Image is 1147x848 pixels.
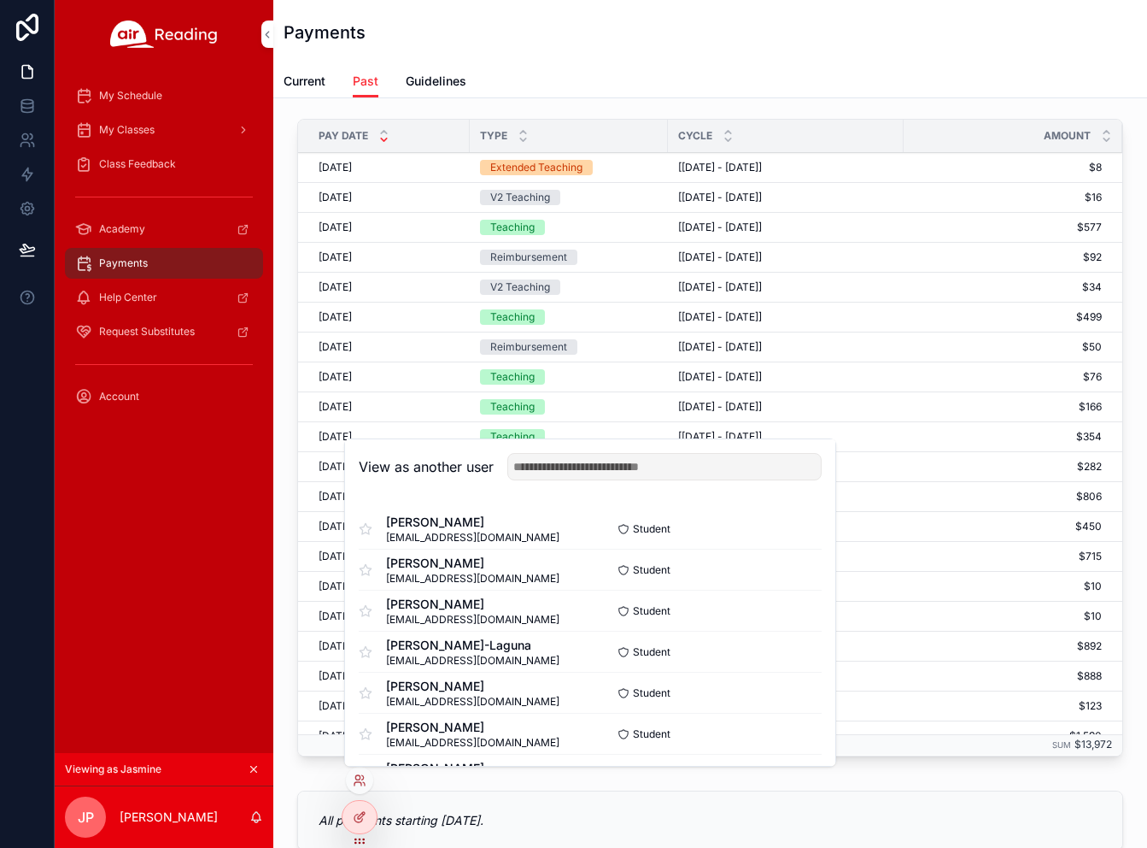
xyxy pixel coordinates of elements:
a: Guidelines [406,66,466,100]
span: [EMAIL_ADDRESS][DOMAIN_NAME] [386,572,559,586]
span: Academy [99,222,145,236]
span: $888 [904,669,1102,683]
img: App logo [110,21,218,48]
span: Account [99,390,139,403]
span: [DATE] [319,221,352,234]
span: [[DATE] - [DATE]] [678,400,762,414]
span: [[DATE] - [DATE]] [678,340,762,354]
span: [PERSON_NAME] [386,678,559,695]
span: Student [633,686,670,700]
span: [EMAIL_ADDRESS][DOMAIN_NAME] [386,531,559,545]
div: Teaching [490,220,535,235]
span: Viewing as Jasmine [65,763,161,776]
span: [PERSON_NAME] [386,596,559,613]
span: $806 [904,490,1102,503]
span: [[DATE] - [DATE]] [678,370,762,384]
span: Student [633,645,670,659]
span: [DATE] [319,550,352,563]
span: [[DATE] - [DATE]] [678,221,762,234]
span: Payments [99,256,148,270]
span: JP [78,807,94,827]
span: Student [633,727,670,741]
div: Reimbursement [490,339,567,355]
span: $50 [904,340,1102,354]
span: [DATE] [319,639,352,653]
em: All payments starting [DATE]. [319,813,483,827]
div: V2 Teaching [490,280,550,295]
div: Extended Teaching [490,160,582,175]
a: Help Center [65,282,263,313]
span: $892 [904,639,1102,653]
div: Teaching [490,369,535,385]
span: $166 [904,400,1102,414]
span: Help Center [99,291,157,304]
span: Cycle [678,129,712,143]
span: [[DATE] - [DATE]] [678,161,762,174]
span: Amount [1044,129,1091,143]
span: $715 [904,550,1102,563]
span: $76 [904,370,1102,384]
span: [DATE] [319,370,352,384]
span: [DATE] [319,250,352,264]
span: [DATE] [319,699,352,713]
span: [[DATE] - [DATE]] [678,280,762,294]
p: [PERSON_NAME] [120,809,218,826]
span: [DATE] [319,669,352,683]
span: [DATE] [319,460,352,474]
span: [DATE] [319,400,352,414]
span: Current [284,73,325,90]
span: [DATE] [319,729,352,743]
span: [DATE] [319,280,352,294]
span: Student [633,604,670,618]
div: scrollable content [55,68,273,434]
span: $16 [904,191,1102,204]
span: [PERSON_NAME] [386,514,559,531]
span: $577 [904,221,1102,234]
a: Payments [65,248,263,279]
span: [PERSON_NAME] [386,760,559,777]
span: $1,590 [904,729,1102,743]
span: [[DATE] - [DATE]] [678,191,762,204]
span: [EMAIL_ADDRESS][DOMAIN_NAME] [386,654,559,668]
a: My Schedule [65,80,263,111]
span: Type [480,129,507,143]
span: [[DATE] - [DATE]] [678,310,762,324]
span: [EMAIL_ADDRESS][DOMAIN_NAME] [386,695,559,709]
span: [[DATE] - [DATE]] [678,250,762,264]
h1: Payments [284,21,366,44]
span: $34 [904,280,1102,294]
span: $13,972 [1074,739,1112,751]
div: Reimbursement [490,250,567,265]
a: Academy [65,214,263,244]
span: $354 [904,430,1102,444]
a: My Classes [65,115,263,145]
span: Past [353,73,378,90]
span: [EMAIL_ADDRESS][DOMAIN_NAME] [386,736,559,750]
span: [DATE] [319,340,352,354]
span: Pay Date [319,129,368,143]
span: [DATE] [319,191,352,204]
span: $450 [904,520,1102,533]
span: [EMAIL_ADDRESS][DOMAIN_NAME] [386,613,559,627]
span: [DATE] [319,520,352,533]
span: $10 [904,580,1102,593]
span: $10 [904,609,1102,623]
small: Sum [1052,741,1071,751]
div: Teaching [490,399,535,415]
span: My Classes [99,123,155,137]
span: [DATE] [319,609,352,623]
span: Student [633,522,670,536]
span: Class Feedback [99,157,176,171]
span: [[DATE] - [DATE]] [678,430,762,444]
span: [PERSON_NAME] [386,719,559,736]
span: [DATE] [319,580,352,593]
a: Past [353,66,378,98]
span: [DATE] [319,310,352,324]
h2: View as another user [359,456,494,477]
span: Guidelines [406,73,466,90]
span: [DATE] [319,490,352,503]
span: $8 [904,161,1102,174]
a: Request Substitutes [65,316,263,347]
div: Teaching [490,429,535,445]
span: $499 [904,310,1102,324]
